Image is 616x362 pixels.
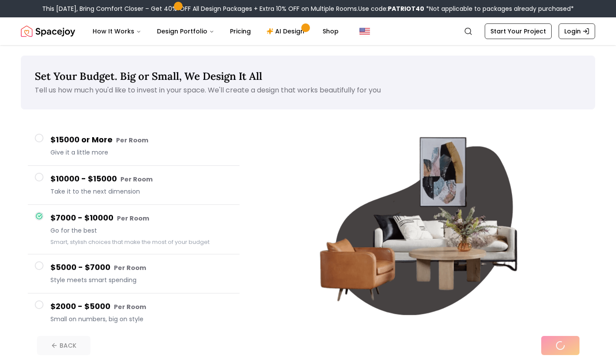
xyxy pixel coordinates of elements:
button: $2000 - $5000 Per RoomSmall on numbers, big on style [28,293,240,332]
span: Set Your Budget. Big or Small, We Design It All [35,69,262,83]
button: How It Works [86,23,148,40]
nav: Global [21,17,595,45]
small: Smart, stylish choices that make the most of your budget [50,238,210,246]
h4: $10000 - $15000 [50,173,233,185]
span: Use code: [358,4,424,13]
img: Spacejoy Logo [21,23,75,40]
p: Tell us how much you'd like to invest in your space. We'll create a design that works beautifully... [35,85,581,95]
h4: $5000 - $7000 [50,261,233,274]
h4: $15000 or More [50,134,233,146]
span: Take it to the next dimension [50,187,233,196]
small: Per Room [114,303,146,311]
a: Shop [316,23,346,40]
button: $5000 - $7000 Per RoomStyle meets smart spending [28,254,240,293]
button: $7000 - $10000 Per RoomGo for the bestSmart, stylish choices that make the most of your budget [28,205,240,254]
a: AI Design [260,23,314,40]
a: Pricing [223,23,258,40]
small: Per Room [116,136,148,145]
img: United States [360,26,370,36]
small: Per Room [117,214,149,223]
button: $15000 or More Per RoomGive it a little more [28,127,240,166]
div: This [DATE], Bring Comfort Closer – Get 40% OFF All Design Packages + Extra 10% OFF on Multiple R... [42,4,574,13]
a: Spacejoy [21,23,75,40]
a: Login [559,23,595,39]
span: Go for the best [50,226,233,235]
a: Start Your Project [485,23,552,39]
span: Give it a little more [50,148,233,157]
b: PATRIOT40 [388,4,424,13]
h4: $2000 - $5000 [50,300,233,313]
button: $10000 - $15000 Per RoomTake it to the next dimension [28,166,240,205]
h4: $7000 - $10000 [50,212,233,224]
small: Per Room [114,263,146,272]
nav: Main [86,23,346,40]
span: *Not applicable to packages already purchased* [424,4,574,13]
small: Per Room [120,175,153,184]
span: Style meets smart spending [50,276,233,284]
button: Design Portfolio [150,23,221,40]
span: Small on numbers, big on style [50,315,233,323]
